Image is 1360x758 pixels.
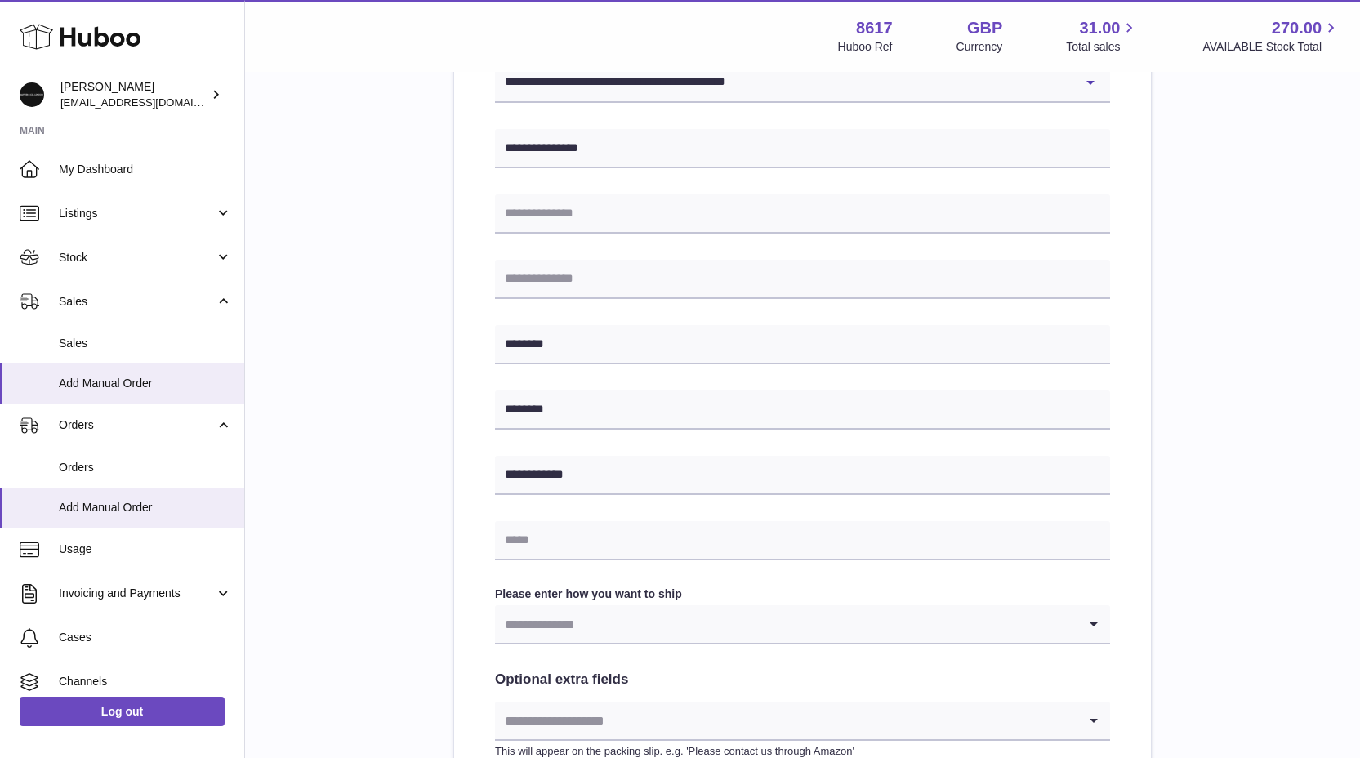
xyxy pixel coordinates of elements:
[60,79,207,110] div: [PERSON_NAME]
[838,39,893,55] div: Huboo Ref
[59,630,232,645] span: Cases
[1066,17,1139,55] a: 31.00 Total sales
[59,460,232,475] span: Orders
[59,500,232,515] span: Add Manual Order
[59,250,215,265] span: Stock
[59,674,232,689] span: Channels
[495,586,1110,602] label: Please enter how you want to ship
[967,17,1002,39] strong: GBP
[59,294,215,310] span: Sales
[495,605,1110,644] div: Search for option
[1272,17,1322,39] span: 270.00
[495,671,1110,689] h2: Optional extra fields
[1202,17,1340,55] a: 270.00 AVAILABLE Stock Total
[20,697,225,726] a: Log out
[1066,39,1139,55] span: Total sales
[1079,17,1120,39] span: 31.00
[59,586,215,601] span: Invoicing and Payments
[495,702,1077,739] input: Search for option
[60,96,240,109] span: [EMAIL_ADDRESS][DOMAIN_NAME]
[1202,39,1340,55] span: AVAILABLE Stock Total
[59,206,215,221] span: Listings
[956,39,1003,55] div: Currency
[59,417,215,433] span: Orders
[59,542,232,557] span: Usage
[495,702,1110,741] div: Search for option
[856,17,893,39] strong: 8617
[495,605,1077,643] input: Search for option
[59,376,232,391] span: Add Manual Order
[20,82,44,107] img: hello@alfredco.com
[59,162,232,177] span: My Dashboard
[59,336,232,351] span: Sales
